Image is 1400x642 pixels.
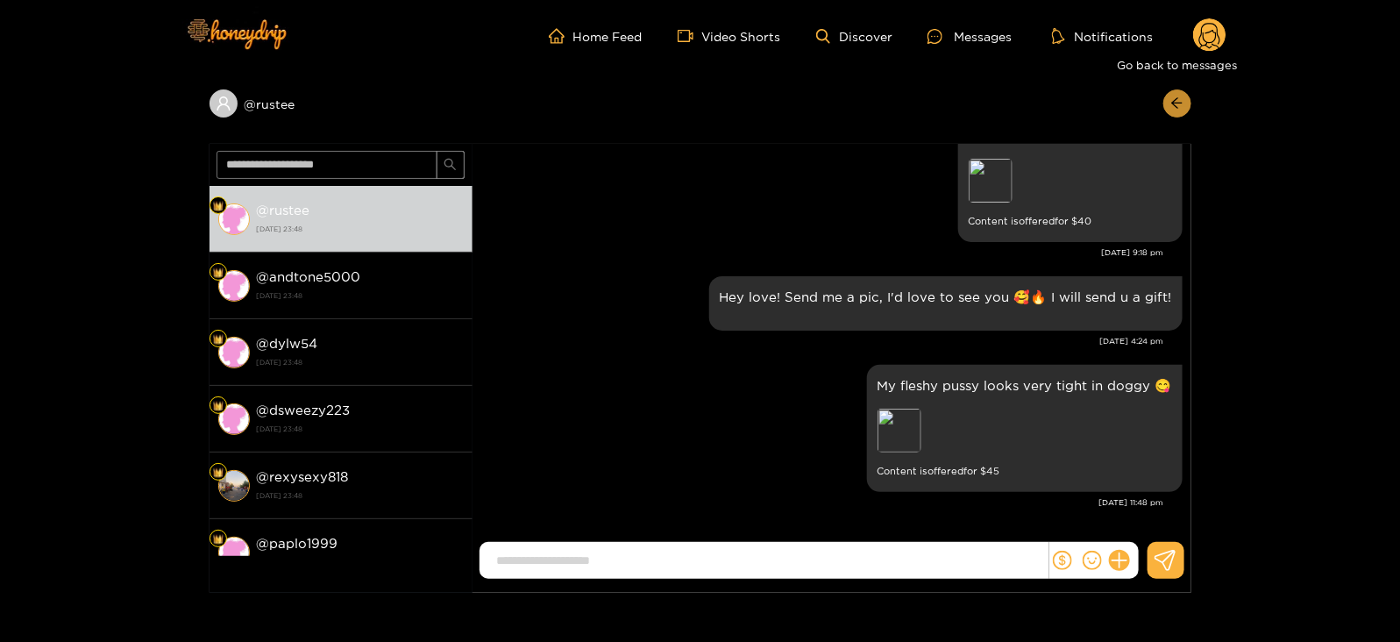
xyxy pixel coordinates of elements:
img: Fan Level [213,267,224,278]
strong: @ dylw54 [257,336,318,351]
a: Home Feed [549,28,643,44]
strong: [DATE] 23:48 [257,221,464,237]
small: Content is offered for $ 45 [878,461,1172,481]
div: Aug. 9, 9:18 pm [958,115,1183,242]
img: conversation [218,470,250,502]
img: Fan Level [213,334,224,345]
span: home [549,28,573,44]
a: Discover [816,29,892,44]
img: conversation [218,537,250,568]
div: Messages [927,26,1012,46]
strong: [DATE] 23:48 [257,288,464,303]
a: Video Shorts [678,28,781,44]
span: search [444,158,457,173]
span: dollar [1053,551,1072,570]
span: smile [1083,551,1102,570]
img: conversation [218,403,250,435]
strong: @ rustee [257,203,310,218]
img: conversation [218,270,250,302]
strong: [DATE] 23:48 [257,488,464,503]
span: arrow-left [1170,96,1183,111]
strong: [DATE] 23:48 [257,421,464,437]
img: conversation [218,337,250,368]
img: Fan Level [213,467,224,478]
div: Go back to messages [1110,51,1244,79]
strong: [DATE] 23:48 [257,554,464,570]
img: Fan Level [213,534,224,545]
button: search [437,151,465,179]
p: My fleshy pussy looks very tight in doggy 😋 [878,375,1172,396]
div: [DATE] 4:24 pm [481,335,1164,347]
div: Aug. 25, 11:48 pm [867,365,1183,492]
button: Notifications [1047,27,1158,45]
strong: [DATE] 23:48 [257,354,464,370]
img: Fan Level [213,401,224,411]
span: video-camera [678,28,702,44]
div: [DATE] 11:48 pm [481,496,1164,509]
p: Hey love! Send me a pic, I'd love to see you 🥰🔥 I will send u a gift! [720,287,1172,307]
strong: @ andtone5000 [257,269,361,284]
img: conversation [218,203,250,235]
img: Fan Level [213,201,224,211]
button: dollar [1049,547,1076,574]
div: [DATE] 9:18 pm [481,246,1164,259]
small: Content is offered for $ 40 [969,211,1172,232]
button: arrow-left [1163,89,1191,118]
strong: @ dsweezy223 [257,403,351,417]
div: @rustee [210,89,473,118]
strong: @ paplo1999 [257,536,338,551]
div: Aug. 18, 4:24 pm [709,276,1183,331]
strong: @ rexysexy818 [257,469,349,484]
span: user [216,96,231,111]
